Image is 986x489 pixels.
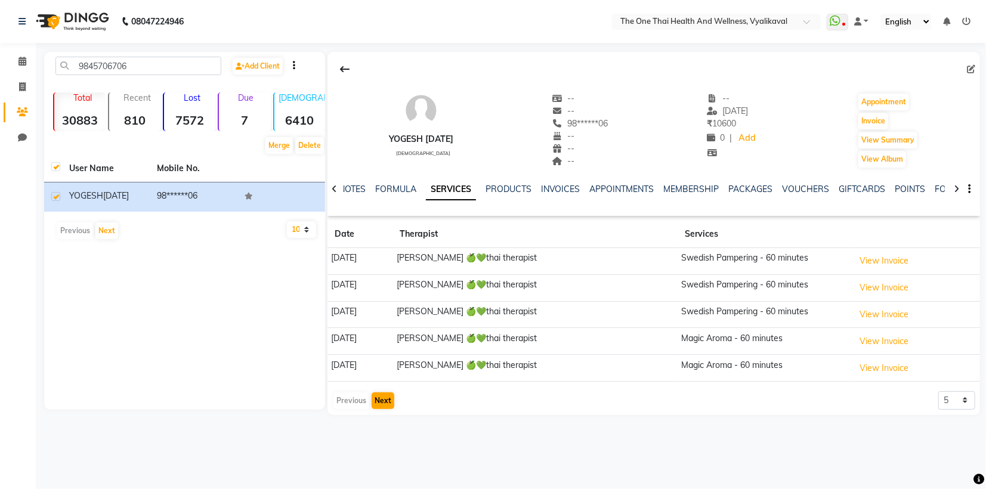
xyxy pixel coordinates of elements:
span: ₹ [707,118,712,129]
button: Invoice [858,113,888,129]
button: Next [95,222,118,239]
a: PRODUCTS [486,184,531,194]
p: Total [59,92,106,103]
button: Next [372,392,394,409]
button: Delete [295,137,324,154]
td: Magic Aroma - 60 minutes [678,355,850,382]
span: YOGESH [69,190,103,201]
span: -- [552,106,575,116]
td: Swedish Pampering - 60 minutes [678,274,850,301]
a: PACKAGES [729,184,773,194]
a: NOTES [339,184,366,194]
th: Therapist [393,221,678,248]
img: avatar [403,92,439,128]
button: View Invoice [854,252,914,270]
a: MEMBERSHIP [664,184,719,194]
strong: 6410 [274,113,326,128]
a: APPOINTMENTS [590,184,654,194]
a: GIFTCARDS [839,184,886,194]
input: Search by Name/Mobile/Email/Code [55,57,221,75]
td: [PERSON_NAME] 🍏💚thai therapist [393,301,678,328]
td: Swedish Pampering - 60 minutes [678,248,850,275]
span: 10600 [707,118,736,129]
strong: 30883 [54,113,106,128]
p: Lost [169,92,215,103]
td: [DATE] [327,355,393,382]
td: [DATE] [327,248,393,275]
button: Appointment [858,94,909,110]
button: View Album [858,151,906,168]
strong: 810 [109,113,160,128]
div: YOGESH [DATE] [389,133,453,146]
img: logo [30,5,112,38]
strong: 7572 [164,113,215,128]
span: -- [707,93,730,104]
p: Recent [114,92,160,103]
b: 08047224946 [131,5,184,38]
a: SERVICES [426,179,476,200]
td: Magic Aroma - 60 minutes [678,328,850,355]
button: View Summary [858,132,917,148]
div: Back to Client [332,58,357,81]
th: Date [327,221,393,248]
td: [PERSON_NAME] 🍏💚thai therapist [393,328,678,355]
td: [PERSON_NAME] 🍏💚thai therapist [393,274,678,301]
span: -- [552,93,575,104]
td: [PERSON_NAME] 🍏💚thai therapist [393,355,678,382]
button: View Invoice [854,305,914,324]
th: Mobile No. [150,155,237,182]
button: Merge [265,137,293,154]
span: -- [552,143,575,154]
th: User Name [62,155,150,182]
td: [DATE] [327,328,393,355]
span: [DATE] [707,106,748,116]
span: | [730,132,732,144]
span: [DATE] [103,190,129,201]
a: Add [737,130,758,147]
td: Swedish Pampering - 60 minutes [678,301,850,328]
a: VOUCHERS [783,184,830,194]
a: Add Client [233,58,283,75]
a: INVOICES [541,184,580,194]
button: View Invoice [854,278,914,297]
button: View Invoice [854,332,914,351]
span: 0 [707,132,725,143]
span: [DEMOGRAPHIC_DATA] [396,150,450,156]
td: [PERSON_NAME] 🍏💚thai therapist [393,248,678,275]
span: -- [552,131,575,141]
p: [DEMOGRAPHIC_DATA] [279,92,326,103]
td: [DATE] [327,274,393,301]
span: -- [552,156,575,166]
strong: 7 [219,113,270,128]
td: [DATE] [327,301,393,328]
button: View Invoice [854,359,914,377]
a: FORMULA [375,184,416,194]
p: Due [221,92,270,103]
a: FORMS [935,184,965,194]
th: Services [678,221,850,248]
a: POINTS [895,184,926,194]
